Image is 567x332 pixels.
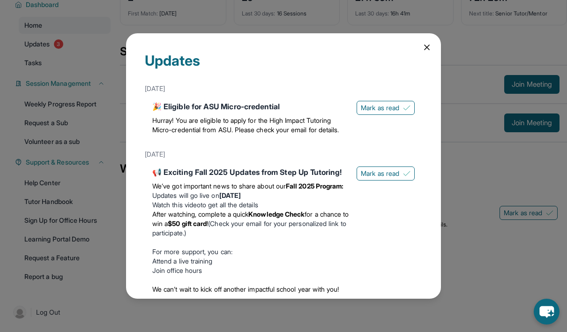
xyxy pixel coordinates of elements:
[152,201,201,209] a: Watch this video
[357,101,415,115] button: Mark as read
[152,191,349,200] li: Updates will go live on
[152,210,349,238] li: (Check your email for your personalized link to participate.)
[152,101,349,112] div: 🎉 Eligible for ASU Micro-credential
[168,219,207,227] strong: $50 gift card
[357,166,415,181] button: Mark as read
[403,170,410,177] img: Mark as read
[152,182,286,190] span: We’ve got important news to share about our
[286,182,343,190] strong: Fall 2025 Program:
[361,103,399,113] span: Mark as read
[152,210,248,218] span: After watching, complete a quick
[361,169,399,178] span: Mark as read
[145,80,422,97] div: [DATE]
[152,116,339,134] span: Hurray! You are eligible to apply for the High Impact Tutoring Micro-credential from ASU. Please ...
[152,247,349,257] p: For more support, you can:
[152,200,349,210] li: to get all the details
[152,166,349,178] div: 📢 Exciting Fall 2025 Updates from Step Up Tutoring!
[145,52,422,80] div: Updates
[219,191,241,199] strong: [DATE]
[207,219,208,227] span: !
[152,257,213,265] a: Attend a live training
[152,266,202,274] a: Join office hours
[534,299,560,324] button: chat-button
[248,210,305,218] strong: Knowledge Check
[403,104,410,112] img: Mark as read
[152,285,339,293] span: We can’t wait to kick off another impactful school year with you!
[145,146,422,163] div: [DATE]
